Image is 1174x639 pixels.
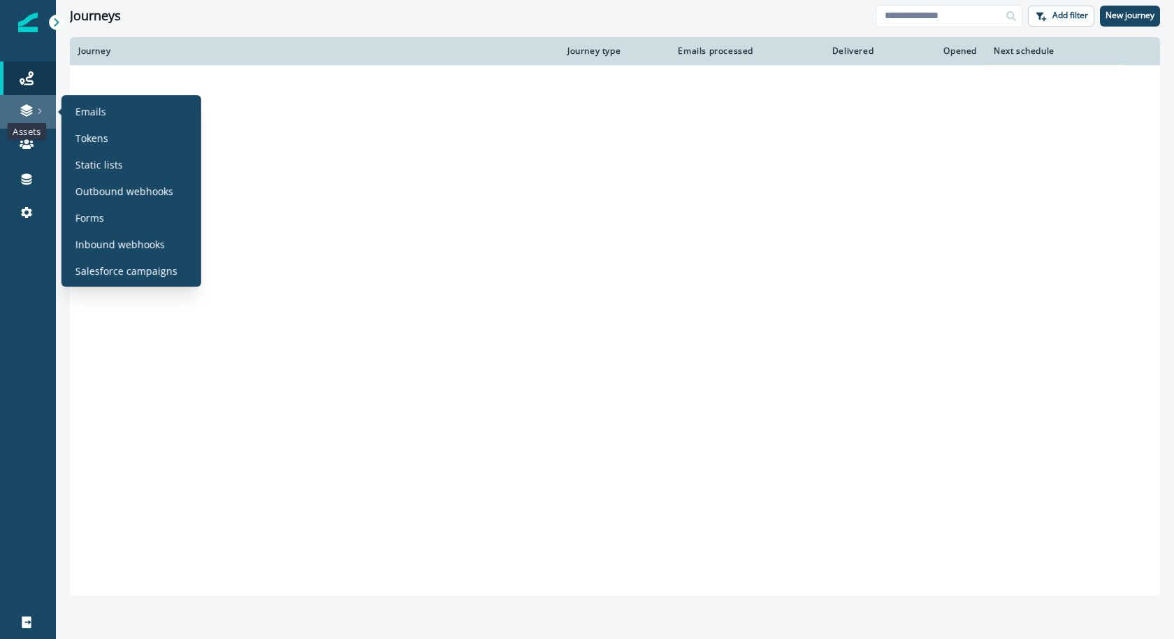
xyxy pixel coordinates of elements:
p: Add filter [1052,10,1088,20]
div: Journey type [567,45,655,57]
p: Forms [75,210,104,225]
a: Salesforce campaigns [67,260,196,281]
a: Inbound webhooks [67,234,196,254]
h1: Journeys [70,8,121,24]
button: Add filter [1028,6,1094,27]
a: Emails [67,101,196,122]
div: Next schedule [994,45,1117,57]
div: Emails processed [672,45,753,57]
p: New journey [1106,10,1154,20]
img: Inflection [18,13,38,32]
div: Delivered [770,45,874,57]
a: Forms [67,207,196,228]
a: Static lists [67,154,196,175]
div: Opened [890,45,977,57]
p: Emails [75,104,106,119]
a: Outbound webhooks [67,180,196,201]
a: Tokens [67,127,196,148]
button: New journey [1100,6,1160,27]
p: Inbound webhooks [75,237,165,252]
p: Salesforce campaigns [75,264,177,278]
p: Tokens [75,131,108,145]
p: Static lists [75,157,123,172]
p: Outbound webhooks [75,184,173,199]
div: Journey [78,45,551,57]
